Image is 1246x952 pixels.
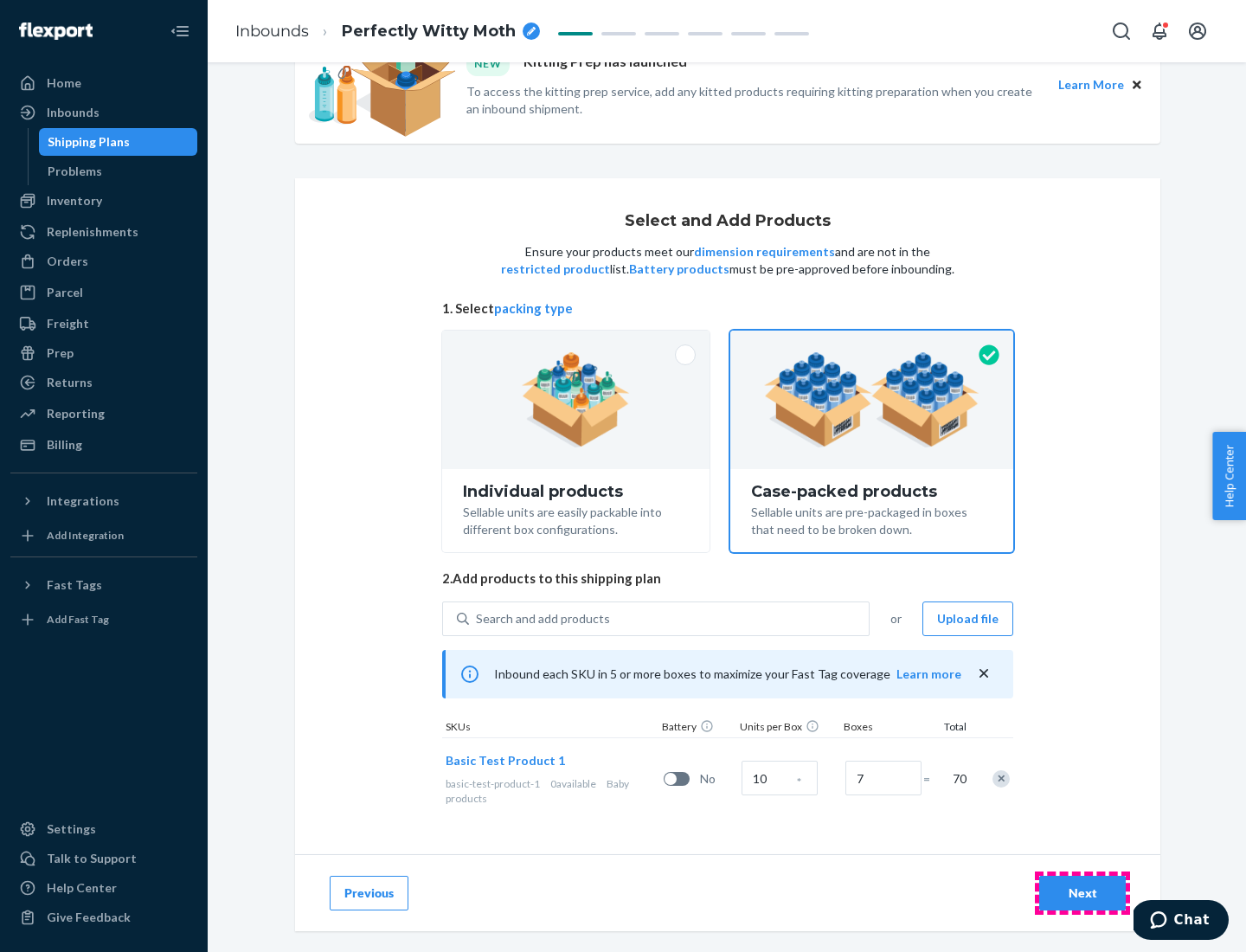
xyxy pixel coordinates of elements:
button: Close [1127,75,1146,94]
a: Orders [10,248,197,275]
div: Talk to Support [47,850,137,867]
button: Battery products [629,261,729,278]
a: Add Fast Tag [10,606,197,634]
button: Upload file [922,601,1013,636]
button: Basic Test Product 1 [446,752,565,769]
a: Inventory [10,187,197,215]
div: Inbound each SKU in 5 or more boxes to maximize your Fast Tag coverage [442,650,1013,698]
span: 1. Select [442,299,1013,318]
span: Perfectly Witty Moth [342,21,516,43]
button: Learn More [1058,75,1124,94]
div: Fast Tags [47,576,102,594]
img: Flexport logo [19,23,93,40]
button: Talk to Support [10,845,197,872]
div: Freight [47,315,89,332]
ol: breadcrumbs [222,6,554,57]
span: basic-test-product-1 [446,777,540,790]
div: Remove Item [992,770,1010,788]
div: Total [927,719,970,737]
div: Shipping Plans [48,133,130,151]
a: Inbounds [235,22,309,41]
input: Number of boxes [845,761,922,795]
div: Settings [47,820,96,838]
span: 0 available [550,777,596,790]
div: Home [47,74,81,92]
div: Add Fast Tag [47,612,109,627]
span: Basic Test Product 1 [446,753,565,768]
a: Help Center [10,874,197,902]
a: Replenishments [10,218,197,246]
div: Parcel [47,284,83,301]
span: 2. Add products to this shipping plan [442,569,1013,588]
button: restricted product [501,261,610,278]
a: Inbounds [10,99,197,126]
div: Search and add products [476,610,610,627]
div: Individual products [463,483,689,500]
button: Previous [330,876,408,910]
div: Add Integration [47,528,124,543]
button: close [975,665,992,683]
button: Open notifications [1142,14,1177,48]
button: Learn more [896,666,961,683]
div: Case-packed products [751,483,992,500]
a: Returns [10,369,197,396]
button: Help Center [1212,432,1246,520]
a: Freight [10,310,197,338]
a: Add Integration [10,522,197,550]
button: Give Feedback [10,904,197,931]
img: individual-pack.facf35554cb0f1810c75b2bd6df2d64e.png [522,352,630,447]
p: To access the kitting prep service, add any kitted products requiring kitting preparation when yo... [466,83,1043,118]
input: Case Quantity [742,761,818,795]
div: Billing [47,436,82,453]
a: Parcel [10,279,197,306]
div: Next [1054,884,1111,902]
a: Reporting [10,400,197,428]
button: Integrations [10,487,197,515]
div: Baby products [446,776,657,806]
div: Reporting [47,405,105,422]
h1: Select and Add Products [625,213,831,230]
button: packing type [494,299,573,318]
div: Replenishments [47,223,138,241]
div: Units per Box [736,719,840,737]
button: Open account menu [1180,14,1215,48]
iframe: Opens a widget where you can chat to one of our agents [1134,900,1229,943]
a: Settings [10,815,197,843]
button: Close Navigation [163,14,197,48]
button: dimension requirements [694,243,835,261]
div: Sellable units are pre-packaged in boxes that need to be broken down. [751,500,992,538]
a: Shipping Plans [39,128,198,156]
a: Prep [10,339,197,367]
div: Integrations [47,492,119,510]
span: or [890,610,902,627]
div: Prep [47,344,74,362]
div: Orders [47,253,88,270]
span: = [923,770,941,788]
div: Battery [658,719,736,737]
div: Returns [47,374,93,391]
div: Problems [48,163,102,180]
span: 70 [949,770,967,788]
div: Inventory [47,192,102,209]
button: Open Search Box [1104,14,1139,48]
a: Billing [10,431,197,459]
p: Kitting Prep has launched [523,52,687,75]
button: Next [1039,876,1126,910]
button: Fast Tags [10,571,197,599]
div: Boxes [840,719,927,737]
div: SKUs [442,719,658,737]
div: Give Feedback [47,909,131,926]
div: Inbounds [47,104,100,121]
div: Sellable units are easily packable into different box configurations. [463,500,689,538]
div: NEW [466,52,510,75]
a: Problems [39,158,198,185]
div: Help Center [47,879,117,897]
img: case-pack.59cecea509d18c883b923b81aeac6d0b.png [764,352,979,447]
a: Home [10,69,197,97]
span: No [700,770,735,788]
p: Ensure your products meet our and are not in the list. must be pre-approved before inbounding. [499,243,956,278]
